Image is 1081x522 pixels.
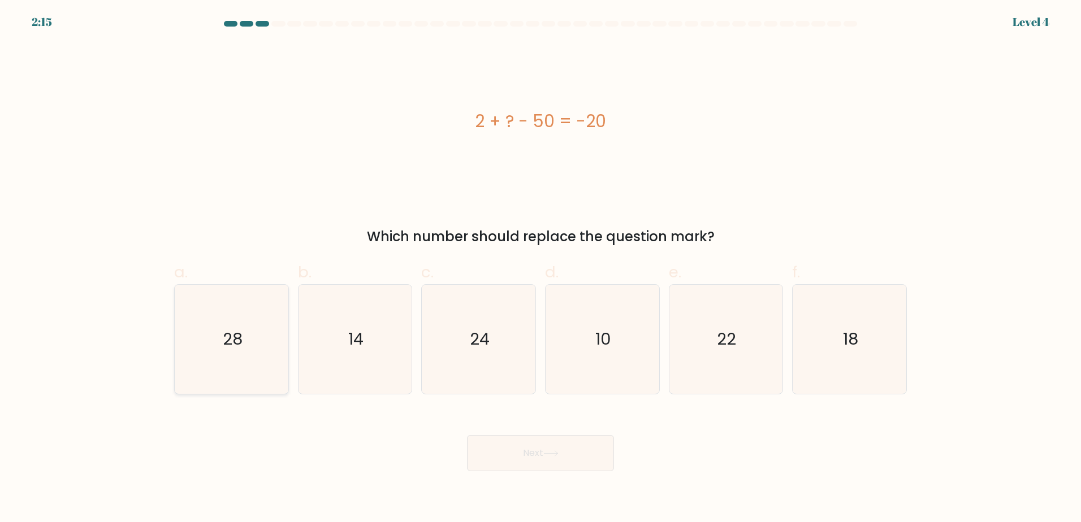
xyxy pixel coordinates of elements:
[421,261,434,283] span: c.
[467,435,614,471] button: Next
[595,328,611,350] text: 10
[32,14,52,31] div: 2:15
[174,108,907,134] div: 2 + ? - 50 = -20
[545,261,559,283] span: d.
[717,328,737,350] text: 22
[669,261,681,283] span: e.
[298,261,312,283] span: b.
[470,328,490,350] text: 24
[223,328,243,350] text: 28
[348,328,364,350] text: 14
[174,261,188,283] span: a.
[792,261,800,283] span: f.
[843,328,858,350] text: 18
[1013,14,1049,31] div: Level 4
[181,227,900,247] div: Which number should replace the question mark?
